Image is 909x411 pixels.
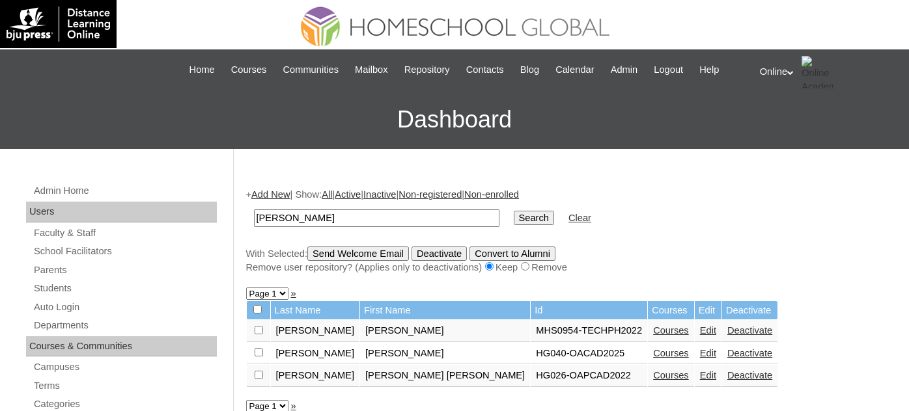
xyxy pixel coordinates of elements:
a: Deactivate [727,348,772,358]
a: Non-registered [399,189,462,200]
a: Help [693,62,725,77]
td: HG026-OAPCAD2022 [531,365,647,387]
td: Edit [695,301,721,320]
a: Calendar [549,62,600,77]
span: Logout [654,62,683,77]
td: HG040-OACAD2025 [531,343,647,365]
a: Blog [514,62,546,77]
a: Auto Login [33,299,217,315]
td: [PERSON_NAME] [271,343,360,365]
td: Courses [648,301,694,320]
a: Deactivate [727,325,772,336]
div: + | Show: | | | | [246,188,891,274]
a: » [291,401,296,411]
a: Departments [33,317,217,334]
td: First Name [360,301,530,320]
a: Admin Home [33,183,217,199]
td: Id [531,301,647,320]
td: [PERSON_NAME] [PERSON_NAME] [360,365,530,387]
input: Search [514,211,554,225]
a: Communities [276,62,345,77]
span: Repository [404,62,450,77]
a: Edit [700,325,716,336]
a: Courses [653,348,689,358]
td: Last Name [271,301,360,320]
a: Parents [33,262,217,278]
td: Deactivate [722,301,777,320]
span: Communities [283,62,339,77]
a: Repository [398,62,456,77]
span: Help [699,62,719,77]
input: Search [254,209,499,227]
a: All [322,189,332,200]
a: Edit [700,370,716,380]
div: Online [760,56,896,88]
input: Convert to Alumni [469,246,555,261]
a: Campuses [33,359,217,375]
img: Online Academy [802,56,834,88]
td: MHS0954-TECHPH2022 [531,320,647,342]
span: Contacts [466,62,504,77]
td: [PERSON_NAME] [271,365,360,387]
span: Calendar [555,62,594,77]
h3: Dashboard [7,90,902,149]
input: Deactivate [412,246,467,261]
a: Home [183,62,221,77]
div: Courses & Communities [26,336,217,357]
a: Mailbox [348,62,395,77]
a: Non-enrolled [464,189,519,200]
span: Home [189,62,215,77]
a: Add New [251,189,290,200]
img: logo-white.png [7,7,110,42]
span: Courses [231,62,267,77]
a: Students [33,280,217,297]
div: With Selected: [246,246,891,274]
a: Faculty & Staff [33,225,217,241]
span: Mailbox [355,62,388,77]
a: Courses [653,325,689,336]
a: Courses [225,62,273,77]
a: School Facilitators [33,243,217,259]
a: Courses [653,370,689,380]
td: [PERSON_NAME] [360,320,530,342]
a: Clear [568,213,591,223]
input: Send Welcome Email [307,246,409,261]
a: Admin [604,62,645,77]
a: Active [335,189,361,200]
td: [PERSON_NAME] [360,343,530,365]
span: Blog [520,62,539,77]
a: Edit [700,348,716,358]
a: Terms [33,378,217,394]
a: Deactivate [727,370,772,380]
div: Users [26,202,217,222]
span: Admin [611,62,638,77]
a: Inactive [363,189,397,200]
a: Contacts [460,62,510,77]
td: [PERSON_NAME] [271,320,360,342]
a: Logout [647,62,690,77]
div: Remove user repository? (Applies only to deactivations) Keep Remove [246,261,891,274]
a: » [291,288,296,298]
